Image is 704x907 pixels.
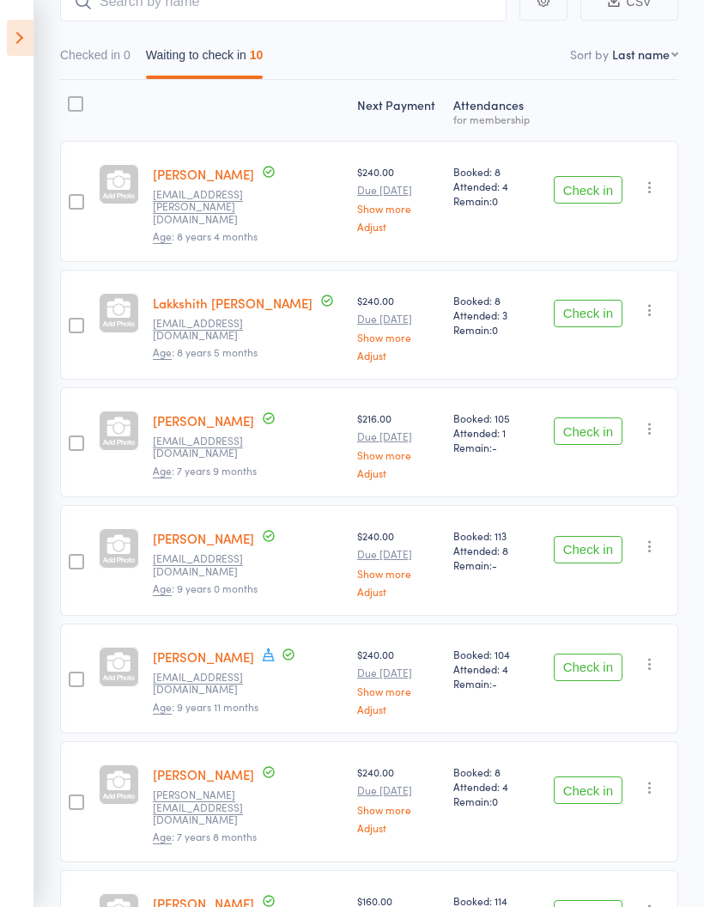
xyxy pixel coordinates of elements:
[153,788,264,825] small: Shankaran.sraj@gmail.com
[453,543,534,557] span: Attended: 8
[492,322,498,337] span: 0
[453,779,534,794] span: Attended: 4
[453,293,534,307] span: Booked: 8
[153,699,258,715] span: : 9 years 11 months
[554,536,622,563] button: Check in
[453,193,534,208] span: Remain:
[492,557,497,572] span: -
[453,557,534,572] span: Remain:
[554,300,622,327] button: Check in
[357,221,440,232] a: Adjust
[453,179,534,193] span: Attended: 4
[554,776,622,804] button: Check in
[357,647,440,715] div: $240.00
[153,529,254,547] a: [PERSON_NAME]
[492,794,498,808] span: 0
[153,671,264,696] small: Shaik79@outlook.com
[153,411,254,429] a: [PERSON_NAME]
[153,463,257,478] span: : 7 years 9 months
[124,48,130,62] div: 0
[357,184,440,196] small: Due [DATE]
[570,46,609,63] label: Sort by
[453,440,534,454] span: Remain:
[153,581,258,596] span: : 9 years 0 months
[453,425,534,440] span: Attended: 1
[357,586,440,597] a: Adjust
[453,164,534,179] span: Booked: 8
[453,661,534,676] span: Attended: 4
[453,411,534,425] span: Booked: 105
[492,440,497,454] span: -
[357,685,440,697] a: Show more
[357,804,440,815] a: Show more
[357,332,440,343] a: Show more
[357,703,440,715] a: Adjust
[554,654,622,681] button: Check in
[153,294,313,312] a: Lakkshith [PERSON_NAME]
[453,764,534,779] span: Booked: 8
[146,40,264,79] button: Waiting to check in10
[357,822,440,833] a: Adjust
[357,467,440,478] a: Adjust
[357,784,440,796] small: Due [DATE]
[357,449,440,460] a: Show more
[153,648,254,666] a: [PERSON_NAME]
[357,764,440,832] div: $240.00
[357,293,440,361] div: $240.00
[453,794,534,808] span: Remain:
[250,48,264,62] div: 10
[453,528,534,543] span: Booked: 113
[357,528,440,596] div: $240.00
[357,313,440,325] small: Due [DATE]
[357,164,440,232] div: $240.00
[153,829,257,844] span: : 7 years 8 months
[357,350,440,361] a: Adjust
[153,344,258,360] span: : 8 years 5 months
[153,228,258,244] span: : 8 years 4 months
[612,46,670,63] div: Last name
[153,435,264,460] small: ravipati9923@gmail.com
[453,647,534,661] span: Booked: 104
[357,411,440,478] div: $216.00
[492,676,497,691] span: -
[153,165,254,183] a: [PERSON_NAME]
[153,317,264,342] small: charanlogu@gmail.com
[453,113,534,125] div: for membership
[554,417,622,445] button: Check in
[357,203,440,214] a: Show more
[60,40,130,79] button: Checked in0
[453,307,534,322] span: Attended: 3
[153,552,264,577] small: manish.rout@gmail.com
[492,193,498,208] span: 0
[357,548,440,560] small: Due [DATE]
[153,765,254,783] a: [PERSON_NAME]
[357,430,440,442] small: Due [DATE]
[357,667,440,679] small: Due [DATE]
[453,676,534,691] span: Remain:
[357,568,440,579] a: Show more
[350,88,446,133] div: Next Payment
[446,88,541,133] div: Atten­dances
[153,188,264,225] small: bk.alapati@yahoo.com
[453,322,534,337] span: Remain:
[554,176,622,204] button: Check in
